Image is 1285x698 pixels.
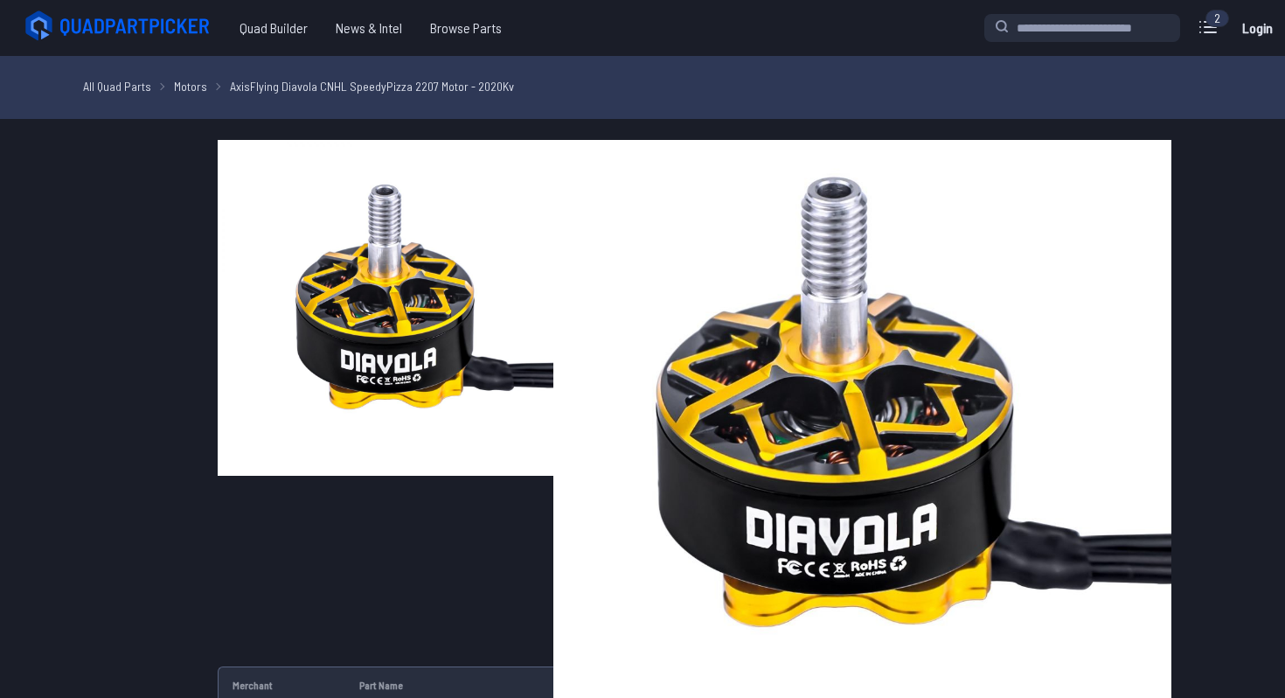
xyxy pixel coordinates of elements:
a: AxisFlying Diavola CNHL SpeedyPizza 2207 Motor - 2020Kv [230,77,514,95]
a: Browse Parts [416,10,516,45]
div: 2 [1205,10,1229,27]
a: All Quad Parts [83,77,151,95]
img: image [218,140,553,476]
a: Login [1236,10,1278,45]
a: News & Intel [322,10,416,45]
a: Quad Builder [226,10,322,45]
a: Motors [174,77,207,95]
